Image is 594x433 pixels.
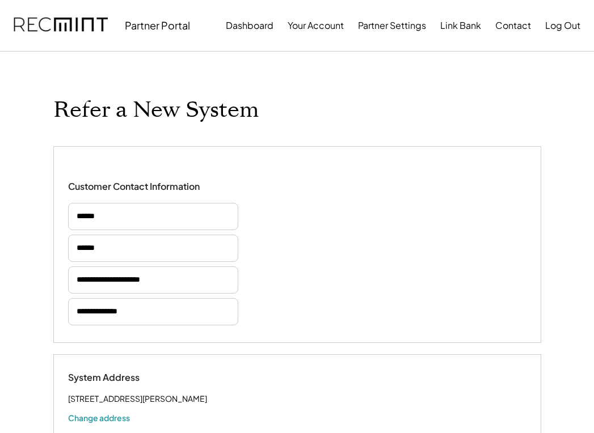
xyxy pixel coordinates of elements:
[68,181,200,193] div: Customer Contact Information
[68,412,130,423] button: Change address
[53,97,259,124] h1: Refer a New System
[68,392,207,406] div: [STREET_ADDRESS][PERSON_NAME]
[14,6,108,45] img: recmint-logotype%403x.png
[288,14,344,37] button: Your Account
[358,14,426,37] button: Partner Settings
[495,14,531,37] button: Contact
[226,14,273,37] button: Dashboard
[440,14,481,37] button: Link Bank
[68,372,182,384] div: System Address
[545,14,580,37] button: Log Out
[125,19,190,32] div: Partner Portal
